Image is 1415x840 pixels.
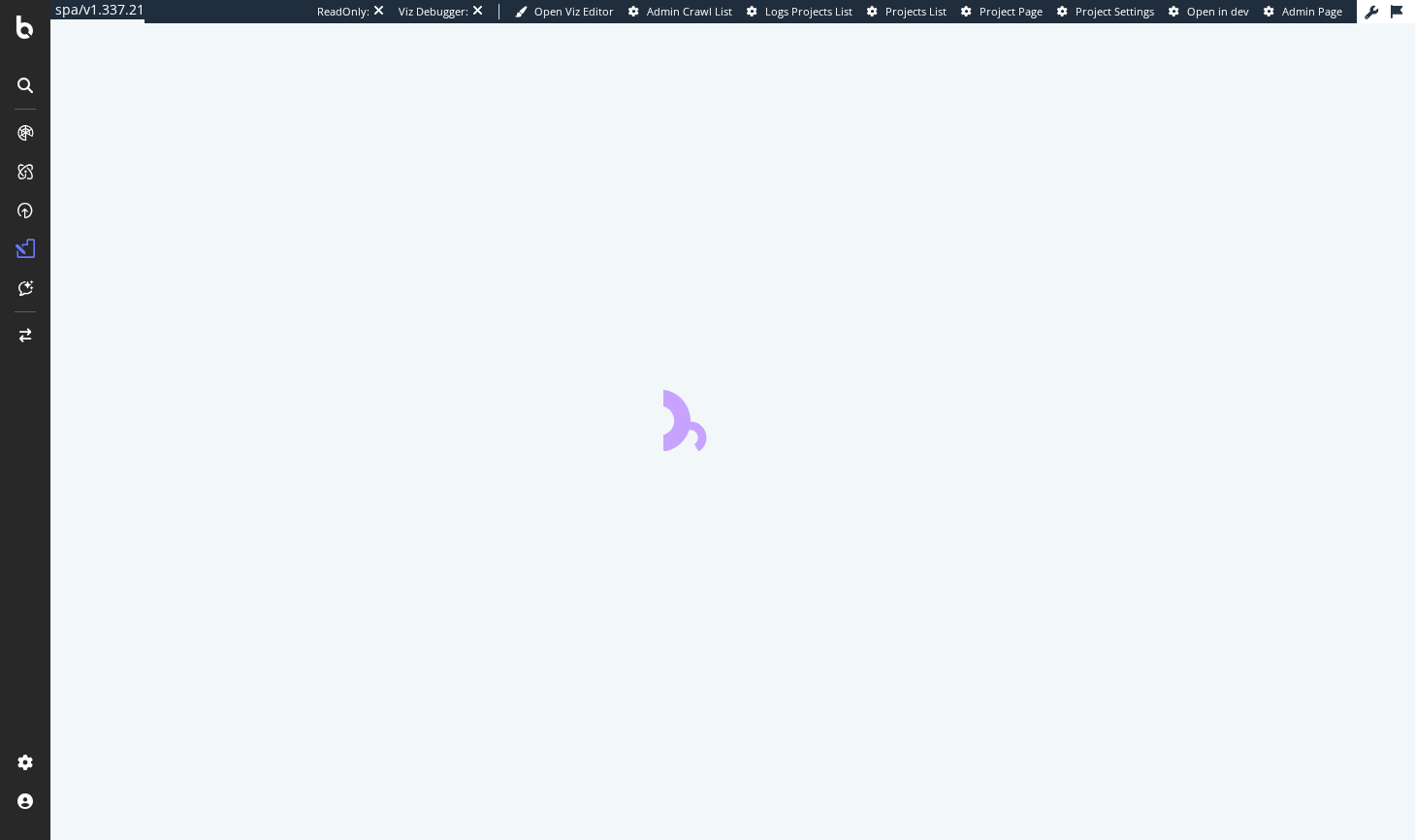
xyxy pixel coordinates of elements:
[317,4,370,19] div: ReadOnly:
[1057,4,1154,19] a: Project Settings
[663,381,803,451] div: animation
[1076,4,1154,18] span: Project Settings
[1187,4,1249,18] span: Open in dev
[867,4,947,19] a: Projects List
[1264,4,1342,19] a: Admin Page
[961,4,1043,19] a: Project Page
[515,4,614,19] a: Open Viz Editor
[885,4,947,18] span: Projects List
[534,4,614,18] span: Open Viz Editor
[399,4,468,19] div: Viz Debugger:
[1169,4,1249,19] a: Open in dev
[765,4,852,18] span: Logs Projects List
[980,4,1043,18] span: Project Page
[747,4,852,19] a: Logs Projects List
[647,4,732,18] span: Admin Crawl List
[628,4,732,19] a: Admin Crawl List
[1282,4,1342,18] span: Admin Page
